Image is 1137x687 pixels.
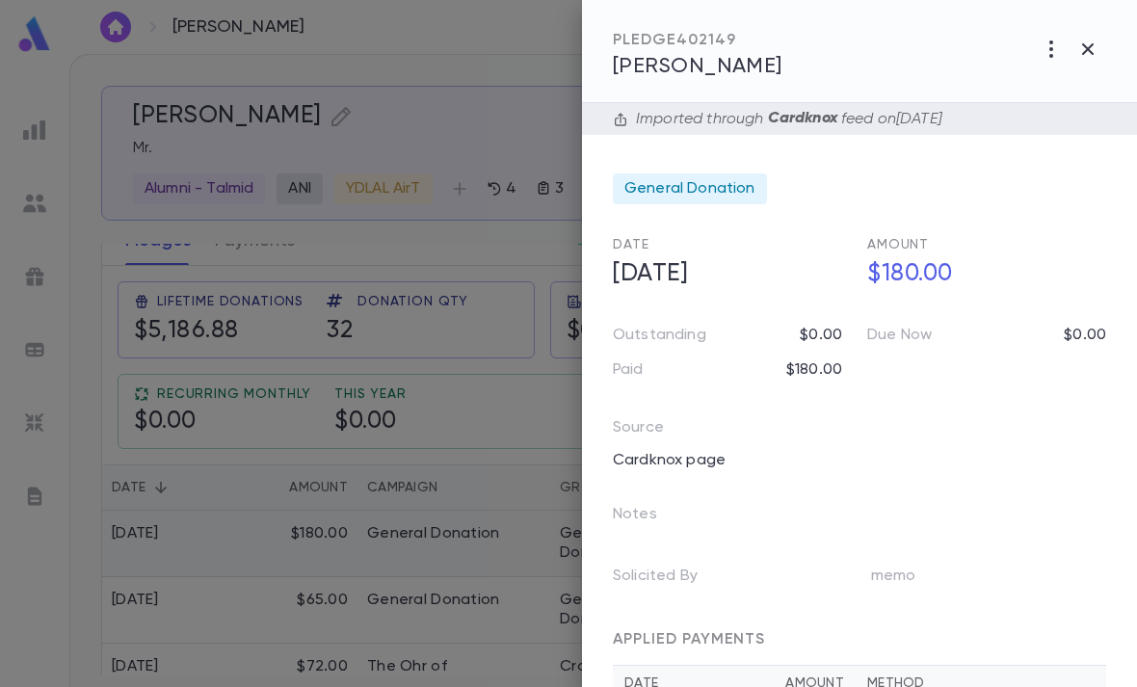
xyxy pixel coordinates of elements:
div: General Donation [613,173,767,204]
span: Date [613,238,648,251]
p: Due Now [867,326,932,345]
div: Cardknox page [601,445,848,476]
p: $0.00 [1064,326,1106,345]
p: Paid [613,360,644,380]
span: Amount [867,238,929,251]
span: [PERSON_NAME] [613,56,782,77]
h5: [DATE] [601,254,852,295]
p: Source [613,418,664,445]
span: APPLIED PAYMENTS [613,632,765,647]
p: memo [871,561,947,599]
p: Outstanding [613,326,706,345]
p: Notes [613,499,688,538]
p: $0.00 [800,326,842,345]
p: Solicited By [613,561,728,599]
div: Imported through feed on [DATE] [628,109,941,129]
p: $180.00 [786,360,842,380]
p: Cardknox [764,109,841,129]
h5: $180.00 [856,254,1106,295]
div: PLEDGE 402149 [613,31,782,50]
span: General Donation [624,179,755,198]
